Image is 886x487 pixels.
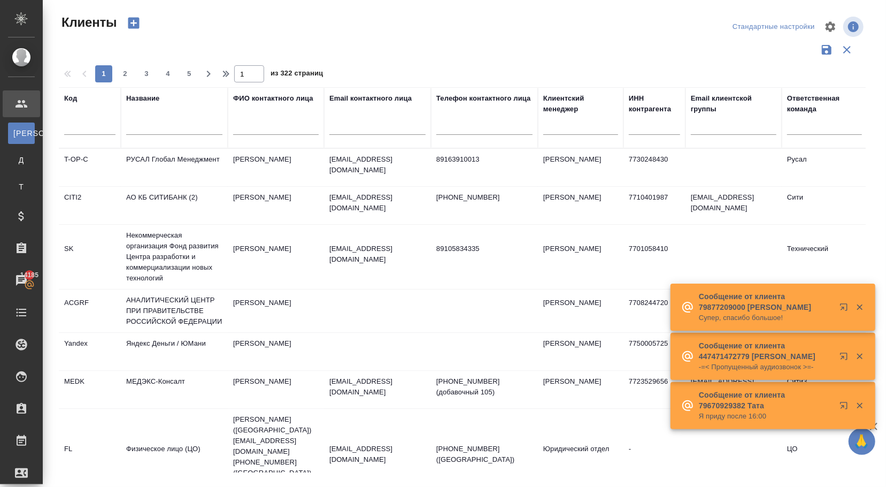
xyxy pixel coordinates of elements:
button: Закрыть [849,302,870,312]
div: Клиентский менеджер [543,93,618,115]
p: [EMAIL_ADDRESS][DOMAIN_NAME] [329,444,426,465]
p: [EMAIL_ADDRESS][DOMAIN_NAME] [329,154,426,176]
td: Yandex [59,333,121,370]
td: 7730248430 [623,149,685,186]
td: [PERSON_NAME] [228,292,324,330]
td: МЕДЭКС-Консалт [121,371,228,408]
button: 5 [181,65,198,82]
span: 3 [138,69,155,79]
td: [PERSON_NAME] [538,292,623,330]
td: 7723529656 [623,371,685,408]
td: [PERSON_NAME] [538,333,623,370]
p: [PHONE_NUMBER] (добавочный 105) [436,376,533,398]
span: Клиенты [59,14,117,31]
div: Ответственная команда [787,93,862,115]
td: [EMAIL_ADDRESS][DOMAIN_NAME] [685,187,782,224]
td: MEDK [59,371,121,408]
td: [PERSON_NAME] [228,371,324,408]
td: Технический [782,238,867,276]
td: ACGRF [59,292,121,330]
p: [EMAIL_ADDRESS][DOMAIN_NAME] [329,192,426,214]
p: [EMAIL_ADDRESS][DOMAIN_NAME] [329,243,426,265]
td: 7708244720 [623,292,685,330]
td: РУСАЛ Глобал Менеджмент [121,149,228,186]
p: 89163910013 [436,154,533,165]
td: Яндекс Деньги / ЮМани [121,333,228,370]
p: Сообщение от клиента 79877209000 [PERSON_NAME] [699,291,833,313]
td: [PERSON_NAME] [538,187,623,224]
a: Д [8,149,35,171]
td: Физическое лицо (ЦО) [121,438,228,476]
span: [PERSON_NAME] [13,128,29,139]
td: T-OP-C [59,149,121,186]
div: ФИО контактного лица [233,93,313,104]
span: Настроить таблицу [818,14,843,40]
td: - [623,438,685,476]
p: [EMAIL_ADDRESS][DOMAIN_NAME] [329,376,426,398]
span: 14185 [14,270,45,280]
span: из 322 страниц [271,67,323,82]
td: [PERSON_NAME] [228,187,324,224]
td: АО КБ СИТИБАНК (2) [121,187,228,224]
div: Код [64,93,77,104]
div: Email клиентской группы [691,93,776,115]
td: SK [59,238,121,276]
p: Супер, спасибо большое! [699,313,833,323]
a: 14185 [3,267,40,294]
button: Сохранить фильтры [816,40,837,60]
p: -=< Пропущенный аудиозвонок >=- [699,362,833,372]
td: Русал [782,149,867,186]
div: Название [126,93,159,104]
a: [PERSON_NAME] [8,123,35,144]
p: 89105834335 [436,243,533,254]
td: Сити [782,187,867,224]
span: 4 [159,69,176,79]
td: [PERSON_NAME] [538,149,623,186]
td: 7750005725 [623,333,685,370]
p: [PHONE_NUMBER] [436,192,533,203]
td: [PERSON_NAME] [538,238,623,276]
td: FL [59,438,121,476]
a: Т [8,176,35,197]
td: Юридический отдел [538,438,623,476]
button: Сбросить фильтры [837,40,857,60]
span: 2 [117,69,134,79]
div: split button [730,19,818,35]
button: Создать [121,14,147,32]
td: CITI2 [59,187,121,224]
button: Открыть в новой вкладке [833,296,859,322]
button: Открыть в новой вкладке [833,395,859,421]
button: Закрыть [849,401,870,410]
td: АНАЛИТИЧЕСКИЙ ЦЕНТР ПРИ ПРАВИТЕЛЬСТВЕ РОССИЙСКОЙ ФЕДЕРАЦИИ [121,290,228,332]
div: Email контактного лица [329,93,412,104]
td: 7701058410 [623,238,685,276]
span: Д [13,155,29,165]
p: Сообщение от клиента 79670929382 Тата [699,390,833,411]
button: 2 [117,65,134,82]
p: Я приду после 16:00 [699,411,833,422]
div: Телефон контактного лица [436,93,531,104]
span: Посмотреть информацию [843,17,866,37]
button: 3 [138,65,155,82]
div: ИНН контрагента [629,93,680,115]
td: Некоммерческая организация Фонд развития Центра разработки и коммерциализации новых технологий [121,225,228,289]
span: Т [13,181,29,192]
button: Закрыть [849,352,870,361]
td: 7710401987 [623,187,685,224]
td: [PERSON_NAME] [228,333,324,370]
button: Открыть в новой вкладке [833,346,859,371]
td: [PERSON_NAME] [228,238,324,276]
button: 4 [159,65,176,82]
span: 5 [181,69,198,79]
p: [PHONE_NUMBER] ([GEOGRAPHIC_DATA]) [436,444,533,465]
td: [PERSON_NAME] [228,149,324,186]
td: [PERSON_NAME] [538,371,623,408]
p: Сообщение от клиента 447471472779 [PERSON_NAME] [699,340,833,362]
